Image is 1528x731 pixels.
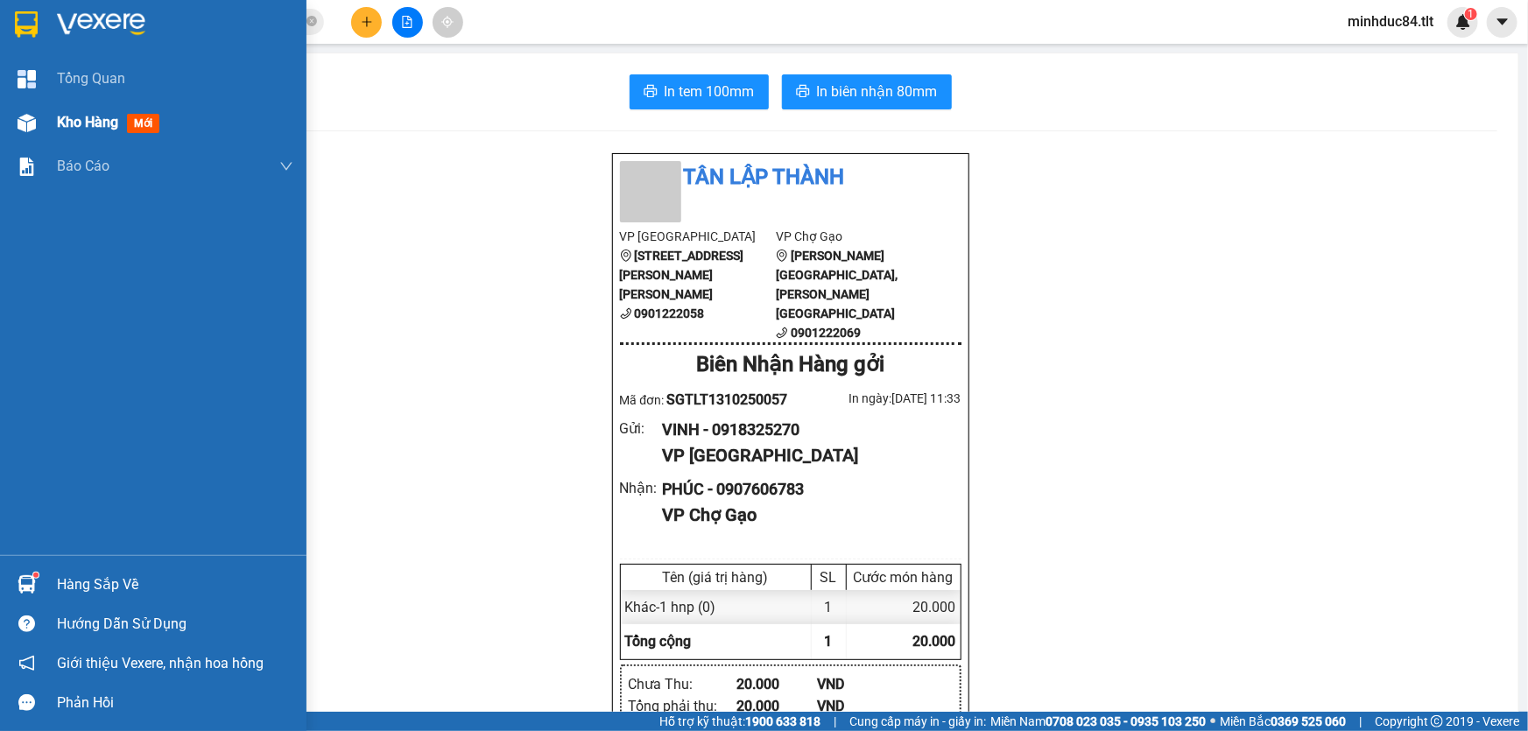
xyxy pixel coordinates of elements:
[81,83,319,114] text: SGTLT1310250057
[644,84,658,101] span: printer
[620,227,777,246] li: VP [GEOGRAPHIC_DATA]
[57,690,293,716] div: Phản hồi
[620,389,791,411] div: Mã đơn:
[620,477,663,499] div: Nhận :
[662,502,947,529] div: VP Chợ Gạo
[782,74,952,109] button: printerIn biên nhận 80mm
[18,615,35,632] span: question-circle
[1210,718,1215,725] span: ⚪️
[351,7,382,38] button: plus
[1334,11,1447,32] span: minhduc84.tlt
[662,477,947,502] div: PHÚC - 0907606783
[817,81,938,102] span: In biên nhận 80mm
[10,125,390,172] div: [GEOGRAPHIC_DATA]
[625,599,716,615] span: Khác - 1 hnp (0)
[127,114,159,133] span: mới
[620,161,961,194] li: Tân Lập Thành
[1495,14,1510,30] span: caret-down
[33,573,39,578] sup: 1
[1465,8,1477,20] sup: 1
[620,418,663,439] div: Gửi :
[57,611,293,637] div: Hướng dẫn sử dụng
[666,391,787,408] span: SGTLT1310250057
[812,590,847,624] div: 1
[630,74,769,109] button: printerIn tem 100mm
[849,712,986,731] span: Cung cấp máy in - giấy in:
[791,389,961,408] div: In ngày: [DATE] 11:33
[1359,712,1362,731] span: |
[620,307,632,320] span: phone
[776,250,788,262] span: environment
[441,16,454,28] span: aim
[18,694,35,711] span: message
[817,673,898,695] div: VND
[913,633,956,650] span: 20.000
[625,633,692,650] span: Tổng cộng
[1431,715,1443,727] span: copyright
[392,7,423,38] button: file-add
[816,569,841,586] div: SL
[776,249,898,320] b: [PERSON_NAME][GEOGRAPHIC_DATA],[PERSON_NAME][GEOGRAPHIC_DATA]
[620,249,744,301] b: [STREET_ADDRESS][PERSON_NAME][PERSON_NAME]
[662,418,947,442] div: VINH - 0918325270
[1271,714,1346,728] strong: 0369 525 060
[796,84,810,101] span: printer
[433,7,463,38] button: aim
[736,673,818,695] div: 20.000
[659,712,820,731] span: Hỗ trợ kỹ thuật:
[620,348,961,382] div: Biên Nhận Hàng gởi
[662,442,947,469] div: VP [GEOGRAPHIC_DATA]
[57,114,118,130] span: Kho hàng
[776,327,788,339] span: phone
[736,695,818,717] div: 20.000
[306,16,317,26] span: close-circle
[665,81,755,102] span: In tem 100mm
[1220,712,1346,731] span: Miền Bắc
[18,70,36,88] img: dashboard-icon
[1046,714,1206,728] strong: 0708 023 035 - 0935 103 250
[306,14,317,31] span: close-circle
[57,652,264,674] span: Giới thiệu Vexere, nhận hoa hồng
[990,712,1206,731] span: Miền Nam
[635,306,705,320] b: 0901222058
[57,155,109,177] span: Báo cáo
[745,714,820,728] strong: 1900 633 818
[629,695,736,717] div: Tổng phải thu :
[57,572,293,598] div: Hàng sắp về
[18,575,36,594] img: warehouse-icon
[776,227,933,246] li: VP Chợ Gạo
[825,633,833,650] span: 1
[361,16,373,28] span: plus
[629,673,736,695] div: Chưa Thu :
[1487,7,1517,38] button: caret-down
[18,158,36,176] img: solution-icon
[279,159,293,173] span: down
[625,569,806,586] div: Tên (giá trị hàng)
[18,114,36,132] img: warehouse-icon
[15,11,38,38] img: logo-vxr
[401,16,413,28] span: file-add
[791,326,861,340] b: 0901222069
[620,250,632,262] span: environment
[834,712,836,731] span: |
[817,695,898,717] div: VND
[847,590,961,624] div: 20.000
[57,67,125,89] span: Tổng Quan
[851,569,956,586] div: Cước món hàng
[1468,8,1474,20] span: 1
[1455,14,1471,30] img: icon-new-feature
[18,655,35,671] span: notification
